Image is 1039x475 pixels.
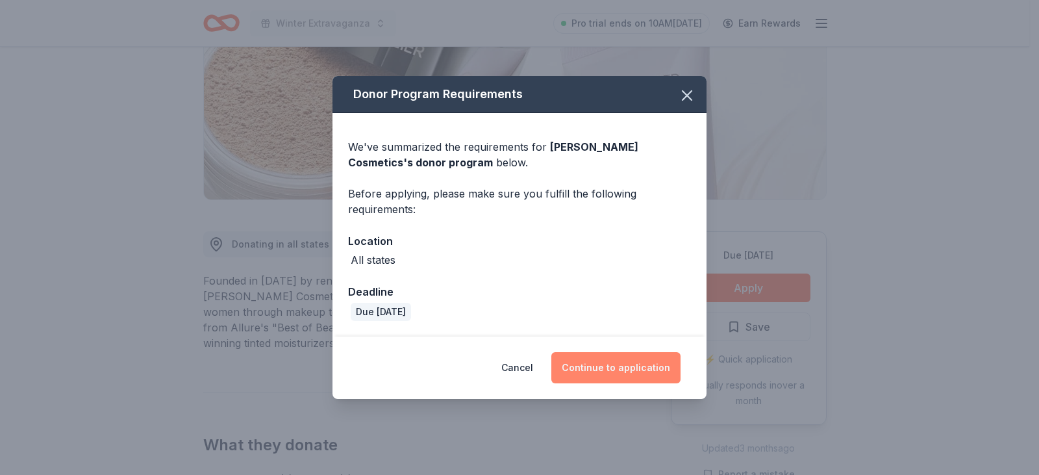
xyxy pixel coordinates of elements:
button: Cancel [501,352,533,383]
div: Donor Program Requirements [332,76,707,113]
div: Deadline [348,283,691,300]
div: We've summarized the requirements for below. [348,139,691,170]
div: Before applying, please make sure you fulfill the following requirements: [348,186,691,217]
button: Continue to application [551,352,681,383]
div: Due [DATE] [351,303,411,321]
div: All states [351,252,395,268]
div: Location [348,233,691,250]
